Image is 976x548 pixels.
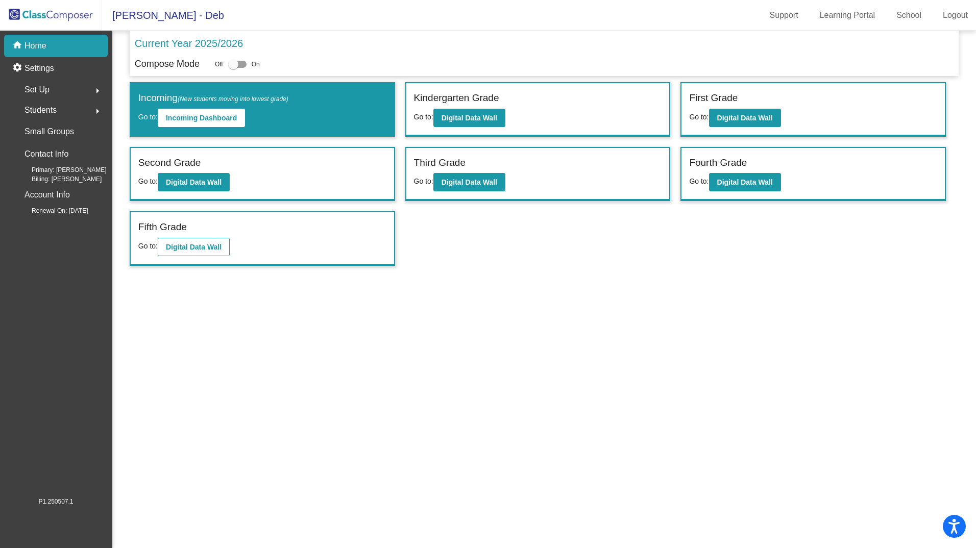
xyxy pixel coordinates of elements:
[762,7,807,23] a: Support
[158,109,245,127] button: Incoming Dashboard
[91,105,104,117] mat-icon: arrow_right
[138,156,201,170] label: Second Grade
[717,114,773,122] b: Digital Data Wall
[25,188,70,202] p: Account Info
[138,91,288,106] label: Incoming
[414,156,466,170] label: Third Grade
[15,165,107,175] span: Primary: [PERSON_NAME]
[15,175,102,184] span: Billing: [PERSON_NAME]
[414,91,499,106] label: Kindergarten Grade
[15,206,88,215] span: Renewal On: [DATE]
[888,7,930,23] a: School
[138,242,158,250] span: Go to:
[166,114,237,122] b: Incoming Dashboard
[215,60,223,69] span: Off
[689,91,738,106] label: First Grade
[138,220,187,235] label: Fifth Grade
[25,103,57,117] span: Students
[25,62,54,74] p: Settings
[25,83,50,97] span: Set Up
[12,40,25,52] mat-icon: home
[166,178,222,186] b: Digital Data Wall
[12,62,25,74] mat-icon: settings
[812,7,884,23] a: Learning Portal
[689,113,709,121] span: Go to:
[166,243,222,251] b: Digital Data Wall
[138,177,158,185] span: Go to:
[158,238,230,256] button: Digital Data Wall
[442,178,497,186] b: Digital Data Wall
[709,173,781,191] button: Digital Data Wall
[709,109,781,127] button: Digital Data Wall
[178,95,288,103] span: (New students moving into lowest grade)
[25,40,46,52] p: Home
[689,177,709,185] span: Go to:
[433,109,505,127] button: Digital Data Wall
[135,57,200,71] p: Compose Mode
[414,177,433,185] span: Go to:
[138,113,158,121] span: Go to:
[135,36,243,51] p: Current Year 2025/2026
[689,156,747,170] label: Fourth Grade
[717,178,773,186] b: Digital Data Wall
[91,85,104,97] mat-icon: arrow_right
[442,114,497,122] b: Digital Data Wall
[414,113,433,121] span: Go to:
[25,147,68,161] p: Contact Info
[252,60,260,69] span: On
[935,7,976,23] a: Logout
[25,124,74,139] p: Small Groups
[102,7,224,23] span: [PERSON_NAME] - Deb
[158,173,230,191] button: Digital Data Wall
[433,173,505,191] button: Digital Data Wall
